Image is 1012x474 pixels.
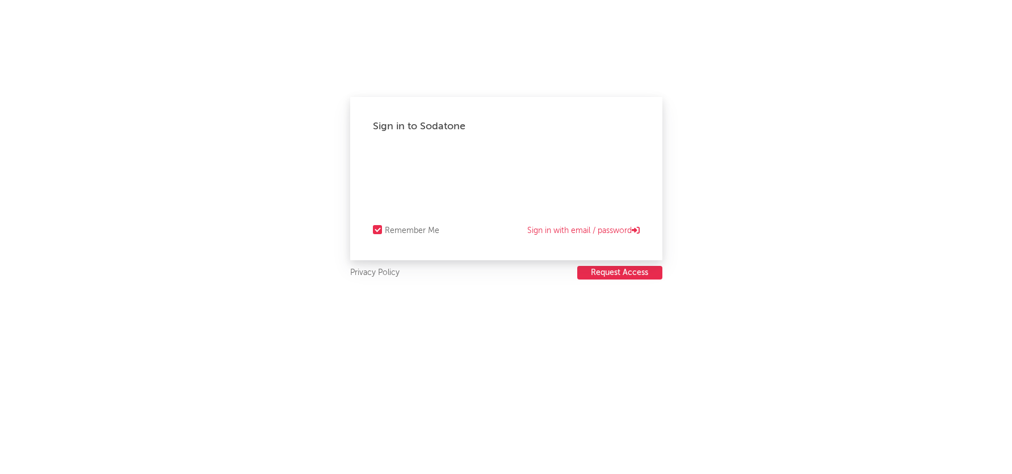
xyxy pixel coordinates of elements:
a: Sign in with email / password [527,224,640,238]
a: Privacy Policy [350,266,400,280]
div: Sign in to Sodatone [373,120,640,133]
button: Request Access [577,266,662,280]
div: Remember Me [385,224,439,238]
